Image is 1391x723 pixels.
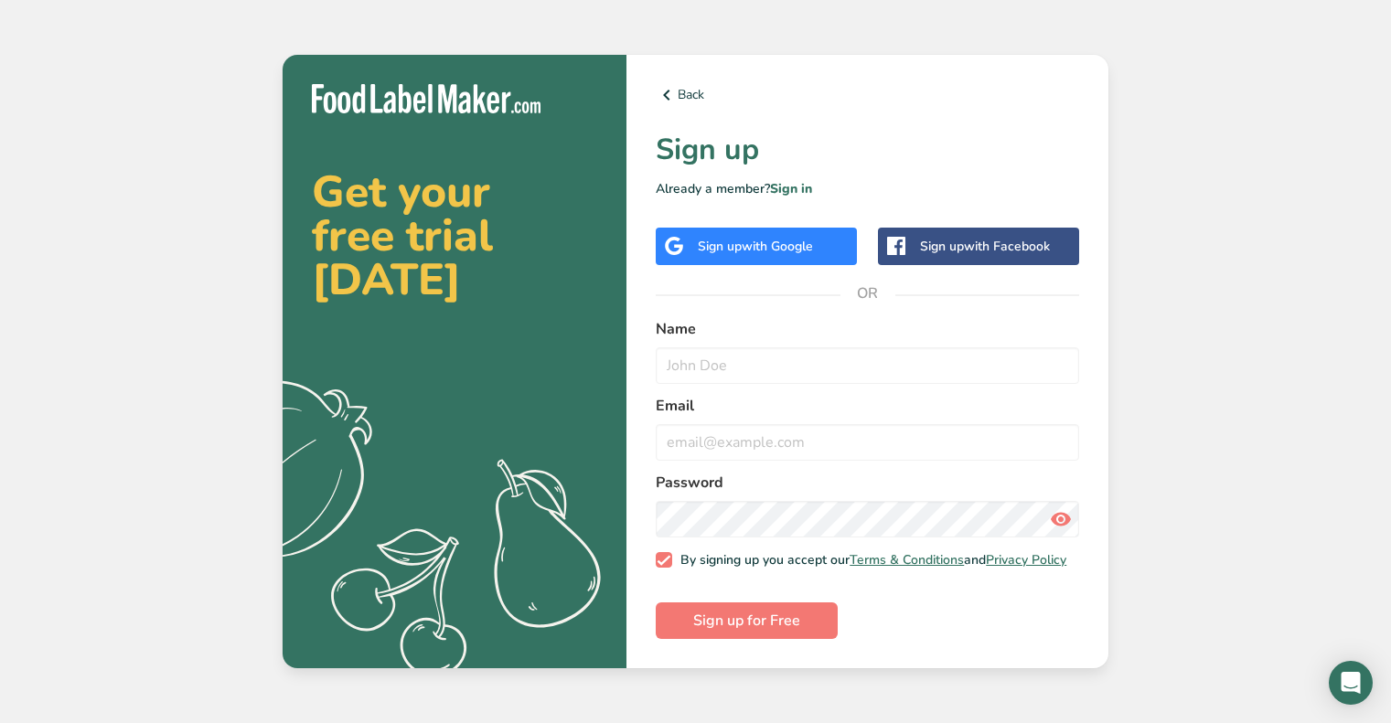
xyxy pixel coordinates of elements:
[698,237,813,256] div: Sign up
[742,238,813,255] span: with Google
[693,610,800,632] span: Sign up for Free
[840,266,895,321] span: OR
[850,551,964,569] a: Terms & Conditions
[964,238,1050,255] span: with Facebook
[920,237,1050,256] div: Sign up
[656,602,838,639] button: Sign up for Free
[656,424,1079,461] input: email@example.com
[656,128,1079,172] h1: Sign up
[656,179,1079,198] p: Already a member?
[770,180,812,197] a: Sign in
[656,472,1079,494] label: Password
[312,170,597,302] h2: Get your free trial [DATE]
[986,551,1066,569] a: Privacy Policy
[672,552,1067,569] span: By signing up you accept our and
[1329,661,1373,705] div: Open Intercom Messenger
[656,84,1079,106] a: Back
[656,395,1079,417] label: Email
[656,347,1079,384] input: John Doe
[312,84,540,114] img: Food Label Maker
[656,318,1079,340] label: Name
